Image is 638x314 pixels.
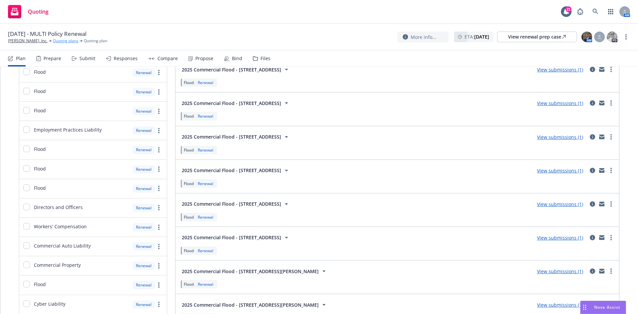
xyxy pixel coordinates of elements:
[184,248,194,254] span: Flood
[537,134,583,140] a: View submissions (1)
[594,304,620,310] span: Nova Assist
[34,262,81,268] span: Commercial Property
[84,38,107,44] span: Quoting plan
[133,242,155,251] div: Renewal
[397,32,449,43] button: More info...
[28,9,49,14] span: Quoting
[34,88,46,95] span: Flood
[598,234,606,242] a: mail
[155,68,163,76] a: more
[133,88,155,96] div: Renewal
[184,113,194,119] span: Flood
[497,32,577,42] a: View renewal prep case
[179,197,293,211] button: 2025 Commercial Flood - [STREET_ADDRESS]
[182,301,319,308] span: 2025 Commercial Flood - [STREET_ADDRESS][PERSON_NAME]
[179,164,293,177] button: 2025 Commercial Flood - [STREET_ADDRESS]
[182,66,281,73] span: 2025 Commercial Flood - [STREET_ADDRESS]
[598,200,606,208] a: mail
[607,32,617,42] img: photo
[195,56,213,61] div: Propose
[196,147,215,153] div: Renewal
[114,56,138,61] div: Responses
[607,200,615,208] a: more
[607,234,615,242] a: more
[16,56,26,61] div: Plan
[133,165,155,173] div: Renewal
[582,32,592,42] img: photo
[196,214,215,220] div: Renewal
[182,234,281,241] span: 2025 Commercial Flood - [STREET_ADDRESS]
[34,146,46,153] span: Flood
[179,298,330,311] button: 2025 Commercial Flood - [STREET_ADDRESS][PERSON_NAME]
[158,56,178,61] div: Compare
[155,88,163,96] a: more
[581,301,589,314] div: Drag to move
[589,5,602,18] a: Search
[34,242,91,249] span: Commercial Auto Liability
[179,130,293,144] button: 2025 Commercial Flood - [STREET_ADDRESS]
[179,63,293,76] button: 2025 Commercial Flood - [STREET_ADDRESS]
[566,6,572,12] div: 21
[34,204,83,211] span: Directors and Officers
[133,281,155,289] div: Renewal
[133,223,155,231] div: Renewal
[598,267,606,275] a: mail
[261,56,270,61] div: Files
[588,267,596,275] a: circleInformation
[155,184,163,192] a: more
[184,214,194,220] span: Flood
[588,200,596,208] a: circleInformation
[133,107,155,115] div: Renewal
[133,262,155,270] div: Renewal
[604,5,617,18] a: Switch app
[588,99,596,107] a: circleInformation
[133,126,155,135] div: Renewal
[155,281,163,289] a: more
[155,107,163,115] a: more
[607,65,615,73] a: more
[179,96,293,110] button: 2025 Commercial Flood - [STREET_ADDRESS]
[182,100,281,107] span: 2025 Commercial Flood - [STREET_ADDRESS]
[184,281,194,287] span: Flood
[196,281,215,287] div: Renewal
[622,33,630,41] a: more
[34,184,46,191] span: Flood
[155,243,163,251] a: more
[179,231,293,244] button: 2025 Commercial Flood - [STREET_ADDRESS]
[537,268,583,274] a: View submissions (1)
[182,133,281,140] span: 2025 Commercial Flood - [STREET_ADDRESS]
[184,181,194,186] span: Flood
[155,223,163,231] a: more
[133,68,155,77] div: Renewal
[607,133,615,141] a: more
[34,165,46,172] span: Flood
[588,234,596,242] a: circleInformation
[598,99,606,107] a: mail
[537,167,583,174] a: View submissions (1)
[133,146,155,154] div: Renewal
[537,302,583,308] a: View submissions (1)
[44,56,61,61] div: Prepare
[196,113,215,119] div: Renewal
[34,107,46,114] span: Flood
[588,133,596,141] a: circleInformation
[133,204,155,212] div: Renewal
[155,262,163,270] a: more
[537,66,583,73] a: View submissions (1)
[607,166,615,174] a: more
[155,300,163,308] a: more
[196,248,215,254] div: Renewal
[34,281,46,288] span: Flood
[184,147,194,153] span: Flood
[474,34,489,40] strong: [DATE]
[133,184,155,193] div: Renewal
[133,300,155,309] div: Renewal
[8,30,86,38] span: [DATE] - MULTI Policy Renewal
[182,200,281,207] span: 2025 Commercial Flood - [STREET_ADDRESS]
[196,181,215,186] div: Renewal
[182,268,319,275] span: 2025 Commercial Flood - [STREET_ADDRESS][PERSON_NAME]
[588,166,596,174] a: circleInformation
[465,33,489,40] span: ETA :
[155,165,163,173] a: more
[607,267,615,275] a: more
